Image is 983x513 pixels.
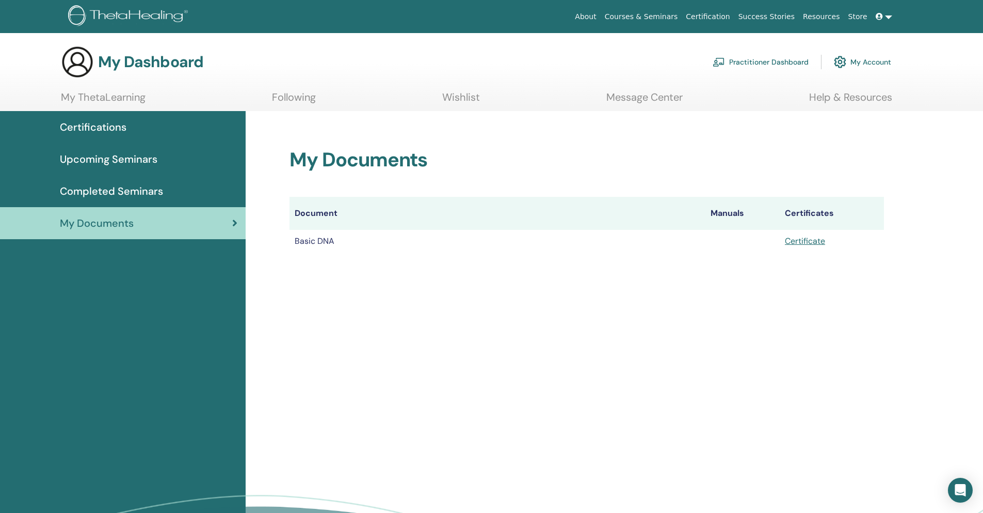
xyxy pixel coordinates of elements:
[705,197,780,230] th: Manuals
[571,7,600,26] a: About
[844,7,872,26] a: Store
[734,7,799,26] a: Success Stories
[61,91,146,111] a: My ThetaLearning
[289,230,705,253] td: Basic DNA
[442,91,480,111] a: Wishlist
[713,51,809,73] a: Practitioner Dashboard
[834,51,891,73] a: My Account
[60,119,126,135] span: Certifications
[713,57,725,67] img: chalkboard-teacher.svg
[289,148,884,172] h2: My Documents
[809,91,892,111] a: Help & Resources
[780,197,884,230] th: Certificates
[799,7,844,26] a: Resources
[98,53,203,71] h3: My Dashboard
[606,91,683,111] a: Message Center
[60,215,134,231] span: My Documents
[682,7,734,26] a: Certification
[601,7,682,26] a: Courses & Seminars
[785,236,825,246] a: Certificate
[68,5,191,28] img: logo.png
[289,197,705,230] th: Document
[272,91,316,111] a: Following
[60,151,157,167] span: Upcoming Seminars
[60,183,163,199] span: Completed Seminars
[948,478,973,503] div: Open Intercom Messenger
[834,53,846,71] img: cog.svg
[61,45,94,79] img: generic-user-icon.jpg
